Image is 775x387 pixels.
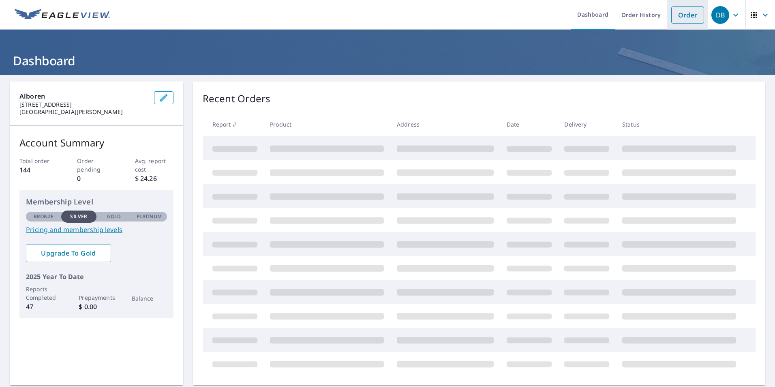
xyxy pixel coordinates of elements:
[77,174,116,183] p: 0
[26,244,111,262] a: Upgrade To Gold
[26,285,61,302] p: Reports Completed
[390,112,500,136] th: Address
[19,91,148,101] p: Alboren
[263,112,390,136] th: Product
[107,213,121,220] p: Gold
[32,249,105,258] span: Upgrade To Gold
[34,213,54,220] p: Bronze
[203,91,271,106] p: Recent Orders
[79,293,114,302] p: Prepayments
[135,174,173,183] p: $ 24.26
[15,9,110,21] img: EV Logo
[79,302,114,312] p: $ 0.00
[203,112,264,136] th: Report #
[19,108,148,116] p: [GEOGRAPHIC_DATA][PERSON_NAME]
[616,112,743,136] th: Status
[711,6,729,24] div: DB
[19,135,173,150] p: Account Summary
[26,302,61,312] p: 47
[19,101,148,108] p: [STREET_ADDRESS]
[500,112,558,136] th: Date
[135,157,173,174] p: Avg. report cost
[26,225,167,234] a: Pricing and membership levels
[19,165,58,175] p: 144
[77,157,116,174] p: Order pending
[10,52,765,69] h1: Dashboard
[671,6,704,24] a: Order
[26,272,167,282] p: 2025 Year To Date
[70,213,87,220] p: Silver
[558,112,616,136] th: Delivery
[26,196,167,207] p: Membership Level
[19,157,58,165] p: Total order
[137,213,162,220] p: Platinum
[132,294,167,303] p: Balance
